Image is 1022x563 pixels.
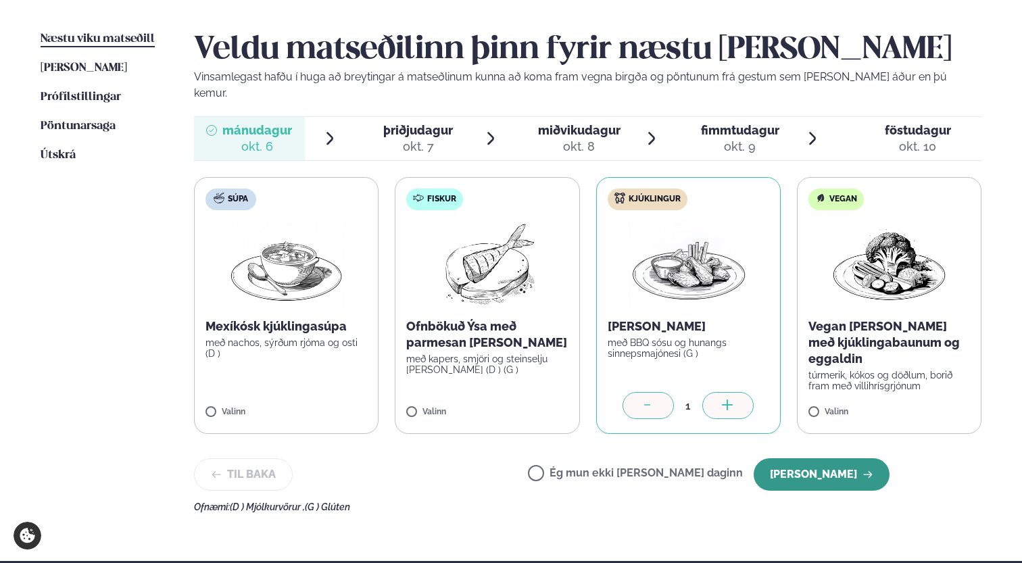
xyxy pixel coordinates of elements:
[808,370,970,391] p: túrmerik, kókos og döðlum, borið fram með villihrísgrjónum
[701,123,779,137] span: fimmtudagur
[14,522,41,549] a: Cookie settings
[41,149,76,161] span: Útskrá
[815,193,826,203] img: Vegan.svg
[194,458,293,491] button: Til baka
[41,91,121,103] span: Prófílstillingar
[41,62,127,74] span: [PERSON_NAME]
[406,353,568,375] p: með kapers, smjöri og steinselju [PERSON_NAME] (D ) (G )
[41,147,76,164] a: Útskrá
[41,31,155,47] a: Næstu viku matseðill
[214,193,224,203] img: soup.svg
[885,123,951,137] span: föstudagur
[608,318,769,335] p: [PERSON_NAME]
[41,118,116,134] a: Pöntunarsaga
[194,31,981,69] h2: Veldu matseðilinn þinn fyrir næstu [PERSON_NAME]
[538,123,620,137] span: miðvikudagur
[629,221,748,308] img: Chicken-wings-legs.png
[830,221,949,308] img: Vegan.png
[305,501,350,512] span: (G ) Glúten
[194,69,981,101] p: Vinsamlegast hafðu í huga að breytingar á matseðlinum kunna að koma fram vegna birgða og pöntunum...
[41,60,127,76] a: [PERSON_NAME]
[701,139,779,155] div: okt. 9
[614,193,625,203] img: chicken.svg
[194,501,981,512] div: Ofnæmi:
[222,139,292,155] div: okt. 6
[406,318,568,351] p: Ofnbökuð Ýsa með parmesan [PERSON_NAME]
[383,139,453,155] div: okt. 7
[205,318,367,335] p: Mexíkósk kjúklingasúpa
[427,194,456,205] span: Fiskur
[674,398,702,414] div: 1
[41,120,116,132] span: Pöntunarsaga
[383,123,453,137] span: þriðjudagur
[428,221,547,308] img: Fish.png
[413,193,424,203] img: fish.svg
[538,139,620,155] div: okt. 8
[829,194,857,205] span: Vegan
[205,337,367,359] p: með nachos, sýrðum rjóma og osti (D )
[228,194,248,205] span: Súpa
[227,221,346,308] img: Soup.png
[230,501,305,512] span: (D ) Mjólkurvörur ,
[41,89,121,105] a: Prófílstillingar
[629,194,681,205] span: Kjúklingur
[885,139,951,155] div: okt. 10
[41,33,155,45] span: Næstu viku matseðill
[754,458,890,491] button: [PERSON_NAME]
[808,318,970,367] p: Vegan [PERSON_NAME] með kjúklingabaunum og eggaldin
[222,123,292,137] span: mánudagur
[608,337,769,359] p: með BBQ sósu og hunangs sinnepsmajónesi (G )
